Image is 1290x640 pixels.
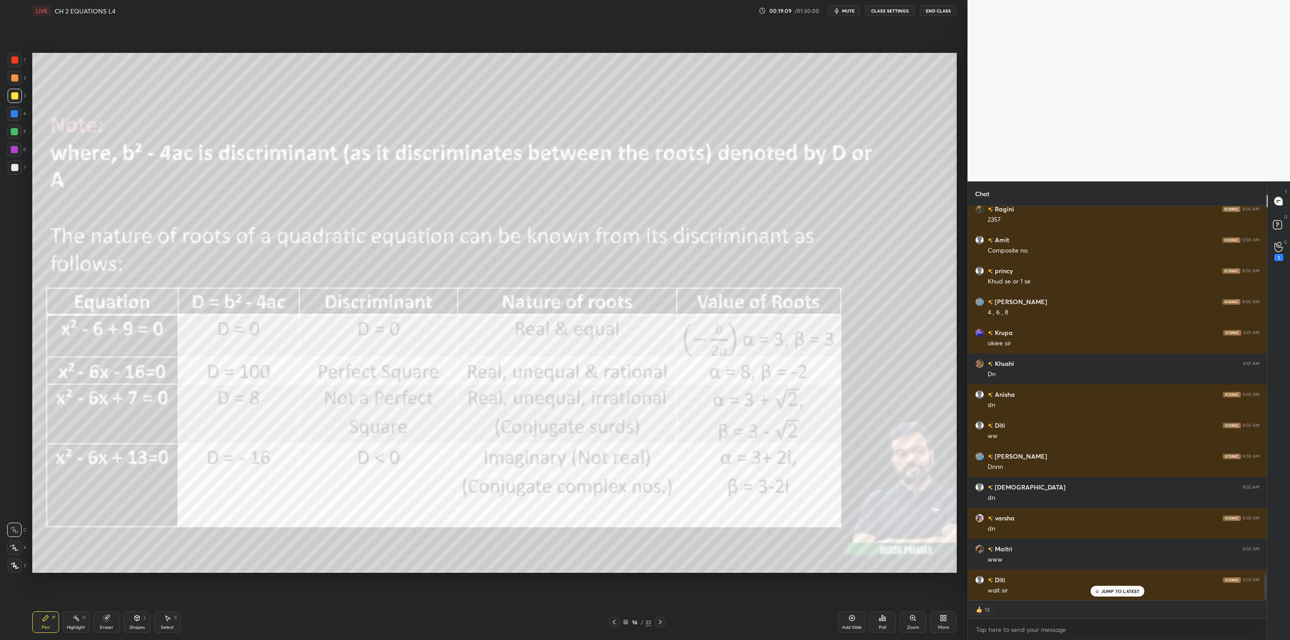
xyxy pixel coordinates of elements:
button: CLASS SETTINGS [865,5,915,16]
h6: varsha [993,513,1015,523]
div: 2357 [988,215,1260,224]
div: Poll [879,625,886,630]
div: P [52,615,55,620]
img: no-rating-badge.077c3623.svg [988,238,993,243]
div: Add Slide [842,625,862,630]
h6: Khushi [993,359,1014,368]
div: 9:02 AM [1243,546,1260,552]
h6: [PERSON_NAME] [993,297,1047,306]
div: 9:02 AM [1243,454,1260,459]
img: iconic-dark.1390631f.png [1222,299,1240,305]
div: Pen [42,625,50,630]
h6: Diti [993,421,1005,430]
button: mute [828,5,860,16]
div: 16 [630,619,639,625]
img: iconic-dark.1390631f.png [1222,268,1240,274]
p: D [1284,214,1287,220]
img: 81b8171798384442a8c69e64adfefb48.jpg [975,514,984,523]
div: C [7,523,26,537]
div: X [7,541,26,555]
p: Chat [968,182,997,206]
div: dn [988,401,1260,410]
img: 9aa3c23c967949619fc88b559721ce75.jpg [975,545,984,554]
div: dn [988,524,1260,533]
img: no-rating-badge.077c3623.svg [988,331,993,335]
img: default.png [975,266,984,275]
img: default.png [975,236,984,245]
h6: Ragini [993,204,1014,214]
div: / [641,619,644,625]
img: 01a49de09aee458aba526c8a2044c45e.jpg [975,359,984,368]
div: Select [161,625,174,630]
img: iconic-dark.1390631f.png [1223,392,1241,397]
div: ww [988,432,1260,441]
div: grid [968,206,1267,600]
img: iconic-dark.1390631f.png [1222,206,1240,212]
img: iconic-dark.1390631f.png [1223,330,1241,335]
img: iconic-dark.1390631f.png [1223,454,1241,459]
div: H [82,615,86,620]
div: 4 , 6 , 8 [988,308,1260,317]
img: no-rating-badge.077c3623.svg [988,516,993,521]
div: 9:02 AM [1243,423,1260,428]
img: b863206fd2df4c1b9d84afed920e5c95.jpg [975,452,984,461]
div: L [144,615,146,620]
p: T [1285,189,1287,195]
img: no-rating-badge.077c3623.svg [988,392,993,397]
div: Highlight [67,625,85,630]
h6: Amit [993,235,1009,245]
div: okiee sir [988,339,1260,348]
h6: [PERSON_NAME] [993,451,1047,461]
div: 9:01 AM [1243,330,1260,335]
div: Z [8,558,26,573]
div: 1 [1274,254,1283,261]
div: More [938,625,949,630]
h6: Diti [993,575,1005,584]
div: 9:02 AM [1243,485,1260,490]
div: S [174,615,177,620]
img: default.png [975,576,984,584]
div: 6 [7,142,26,157]
p: JUMP TO LATEST [1101,588,1140,594]
img: b863206fd2df4c1b9d84afed920e5c95.jpg [975,297,984,306]
img: no-rating-badge.077c3623.svg [988,269,993,274]
p: G [1284,239,1287,245]
div: 1 [8,53,26,67]
div: LIVE [32,5,51,16]
h6: [DEMOGRAPHIC_DATA] [993,482,1066,492]
img: no-rating-badge.077c3623.svg [988,207,993,212]
img: iconic-dark.1390631f.png [1223,515,1241,521]
img: no-rating-badge.077c3623.svg [988,300,993,305]
img: iconic-dark.1390631f.png [1223,577,1241,583]
div: 9:01 AM [1243,361,1260,366]
div: 13 [984,606,991,613]
div: 9:00 AM [1242,237,1260,243]
div: 23 [645,618,651,626]
div: 9:00 AM [1242,299,1260,305]
div: 9:00 AM [1242,206,1260,212]
span: mute [842,8,855,14]
img: no-rating-badge.077c3623.svg [988,361,993,366]
h6: Krupa [993,328,1013,337]
div: Shapes [129,625,145,630]
div: Eraser [100,625,113,630]
h6: Anisha [993,390,1015,399]
div: 9:02 AM [1243,515,1260,521]
div: 4 [7,107,26,121]
div: 9:03 AM [1243,577,1260,583]
img: no-rating-badge.077c3623.svg [988,578,993,583]
div: Zoom [907,625,919,630]
div: 9:00 AM [1242,268,1260,274]
div: www [988,555,1260,564]
div: Dnnn [988,463,1260,472]
img: default.png [975,390,984,399]
img: ad4047ff7b414626837a6f128a8734e9.jpg [975,328,984,337]
button: End Class [920,5,957,16]
div: 2 [8,71,26,85]
div: dn [988,494,1260,503]
img: no-rating-badge.077c3623.svg [988,547,993,552]
img: 3529433a1a3f4b01b1c523f21d7de814.jpg [975,205,984,214]
div: Dn [988,370,1260,379]
div: 7 [8,160,26,175]
img: no-rating-badge.077c3623.svg [988,423,993,428]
